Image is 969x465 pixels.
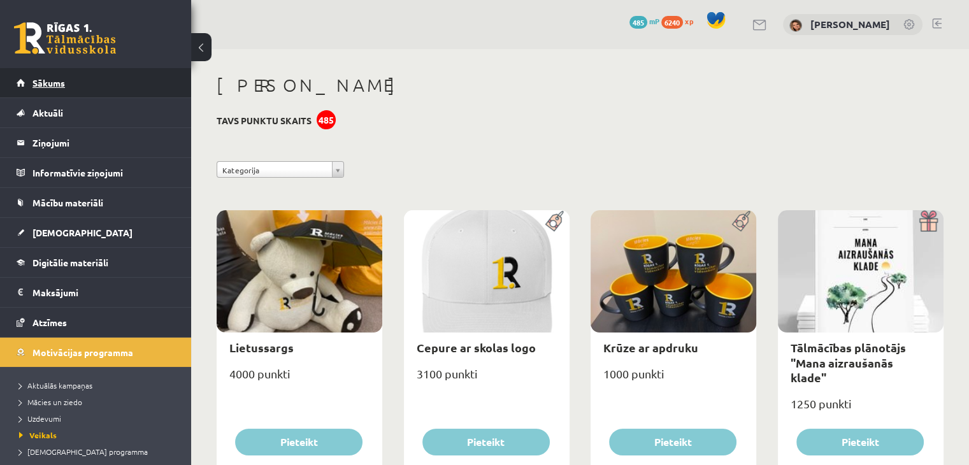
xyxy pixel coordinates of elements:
a: Mācies un ziedo [19,396,178,408]
a: 485 mP [629,16,659,26]
div: 485 [317,110,336,129]
span: Digitālie materiāli [32,257,108,268]
a: [DEMOGRAPHIC_DATA] [17,218,175,247]
a: Maksājumi [17,278,175,307]
a: Cepure ar skolas logo [417,340,536,355]
a: 6240 xp [661,16,700,26]
span: 6240 [661,16,683,29]
legend: Ziņojumi [32,128,175,157]
a: Lietussargs [229,340,294,355]
a: Aktuāli [17,98,175,127]
div: 1250 punkti [778,393,944,425]
a: Krūze ar apdruku [603,340,698,355]
img: Populāra prece [728,210,756,232]
span: Mācies un ziedo [19,397,82,407]
div: 3100 punkti [404,363,570,395]
span: Uzdevumi [19,413,61,424]
img: Populāra prece [541,210,570,232]
span: Mācību materiāli [32,197,103,208]
span: mP [649,16,659,26]
a: [PERSON_NAME] [810,18,890,31]
a: Sākums [17,68,175,97]
h3: Tavs punktu skaits [217,115,312,126]
div: 4000 punkti [217,363,382,395]
button: Pieteikt [609,429,736,455]
span: Veikals [19,430,57,440]
span: xp [685,16,693,26]
a: Digitālie materiāli [17,248,175,277]
span: Sākums [32,77,65,89]
span: Motivācijas programma [32,347,133,358]
span: Atzīmes [32,317,67,328]
span: 485 [629,16,647,29]
a: Uzdevumi [19,413,178,424]
span: Aktuāli [32,107,63,118]
span: [DEMOGRAPHIC_DATA] programma [19,447,148,457]
a: Tālmācības plānotājs "Mana aizraušanās klade" [791,340,906,385]
div: 1000 punkti [591,363,756,395]
span: Kategorija [222,162,327,178]
a: Rīgas 1. Tālmācības vidusskola [14,22,116,54]
a: Veikals [19,429,178,441]
a: Mācību materiāli [17,188,175,217]
a: Ziņojumi [17,128,175,157]
span: Aktuālās kampaņas [19,380,92,390]
a: Atzīmes [17,308,175,337]
legend: Maksājumi [32,278,175,307]
a: Kategorija [217,161,344,178]
legend: Informatīvie ziņojumi [32,158,175,187]
a: [DEMOGRAPHIC_DATA] programma [19,446,178,457]
img: Kendija Anete Kraukle [789,19,802,32]
h1: [PERSON_NAME] [217,75,944,96]
a: Informatīvie ziņojumi [17,158,175,187]
button: Pieteikt [796,429,924,455]
a: Motivācijas programma [17,338,175,367]
span: [DEMOGRAPHIC_DATA] [32,227,133,238]
a: Aktuālās kampaņas [19,380,178,391]
img: Dāvana ar pārsteigumu [915,210,944,232]
button: Pieteikt [235,429,362,455]
button: Pieteikt [422,429,550,455]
